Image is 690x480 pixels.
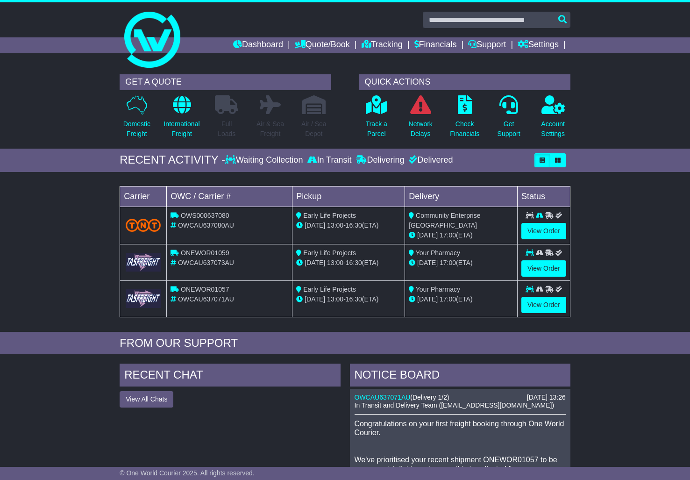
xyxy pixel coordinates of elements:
[215,119,238,139] p: Full Loads
[296,258,401,268] div: - (ETA)
[440,259,456,266] span: 17:00
[362,37,403,53] a: Tracking
[440,295,456,303] span: 17:00
[450,119,479,139] p: Check Financials
[233,37,283,53] a: Dashboard
[163,95,200,144] a: InternationalFreight
[405,186,518,207] td: Delivery
[417,259,438,266] span: [DATE]
[409,258,513,268] div: (ETA)
[123,119,150,139] p: Domestic Freight
[541,119,565,139] p: Account Settings
[366,119,387,139] p: Track a Parcel
[296,294,401,304] div: - (ETA)
[440,231,456,239] span: 17:00
[120,337,570,350] div: FROM OUR SUPPORT
[354,155,406,165] div: Delivering
[355,394,566,401] div: ( )
[123,95,151,144] a: DomesticFreight
[414,37,457,53] a: Financials
[449,95,480,144] a: CheckFinancials
[355,401,555,409] span: In Transit and Delivery Team ([EMAIL_ADDRESS][DOMAIN_NAME])
[365,95,388,144] a: Track aParcel
[164,119,199,139] p: International Freight
[355,419,566,437] p: Congratulations on your first freight booking through One World Courier.
[303,212,356,219] span: Early Life Projects
[406,155,453,165] div: Delivered
[120,74,331,90] div: GET A QUOTE
[327,259,343,266] span: 13:00
[409,294,513,304] div: (ETA)
[521,260,566,277] a: View Order
[416,286,460,293] span: Your Pharmacy
[521,223,566,239] a: View Order
[181,249,229,257] span: ONEWOR01059
[167,186,292,207] td: OWC / Carrier #
[303,286,356,293] span: Early Life Projects
[417,231,438,239] span: [DATE]
[359,74,570,90] div: QUICK ACTIONS
[296,221,401,230] div: - (ETA)
[518,37,559,53] a: Settings
[305,259,325,266] span: [DATE]
[256,119,284,139] p: Air & Sea Freight
[497,95,521,144] a: GetSupport
[178,222,234,229] span: OWCAU637080AU
[305,155,354,165] div: In Transit
[120,153,225,167] div: RECENT ACTIVITY -
[120,391,173,408] button: View All Chats
[416,249,460,257] span: Your Pharmacy
[301,119,327,139] p: Air / Sea Depot
[355,394,411,401] a: OWCAU637071AU
[521,297,566,313] a: View Order
[120,186,167,207] td: Carrier
[305,295,325,303] span: [DATE]
[178,295,234,303] span: OWCAU637071AU
[327,222,343,229] span: 13:00
[126,289,161,308] img: GetCarrierServiceLogo
[181,212,229,219] span: OWS000637080
[417,295,438,303] span: [DATE]
[409,119,433,139] p: Network Delays
[305,222,325,229] span: [DATE]
[346,295,362,303] span: 16:30
[541,95,565,144] a: AccountSettings
[303,249,356,257] span: Early Life Projects
[120,364,340,389] div: RECENT CHAT
[120,469,255,477] span: © One World Courier 2025. All rights reserved.
[225,155,305,165] div: Waiting Collection
[350,364,570,389] div: NOTICE BOARD
[409,230,513,240] div: (ETA)
[409,212,480,229] span: Community Enterprise [GEOGRAPHIC_DATA]
[327,295,343,303] span: 13:00
[498,119,520,139] p: Get Support
[181,286,229,293] span: ONEWOR01057
[292,186,405,207] td: Pickup
[413,394,447,401] span: Delivery 1/2
[346,222,362,229] span: 16:30
[527,394,566,401] div: [DATE] 13:26
[126,253,161,271] img: GetCarrierServiceLogo
[178,259,234,266] span: OWCAU637073AU
[346,259,362,266] span: 16:30
[518,186,570,207] td: Status
[408,95,433,144] a: NetworkDelays
[468,37,506,53] a: Support
[126,219,161,231] img: TNT_Domestic.png
[295,37,350,53] a: Quote/Book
